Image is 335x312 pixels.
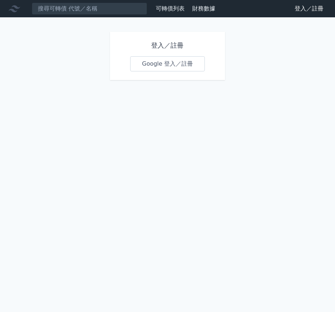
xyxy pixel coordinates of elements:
a: 登入／註冊 [289,3,329,14]
input: 搜尋可轉債 代號／名稱 [32,3,147,15]
a: 可轉債列表 [156,5,185,12]
a: Google 登入／註冊 [130,56,205,71]
h1: 登入／註冊 [130,40,205,50]
a: 財務數據 [192,5,215,12]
